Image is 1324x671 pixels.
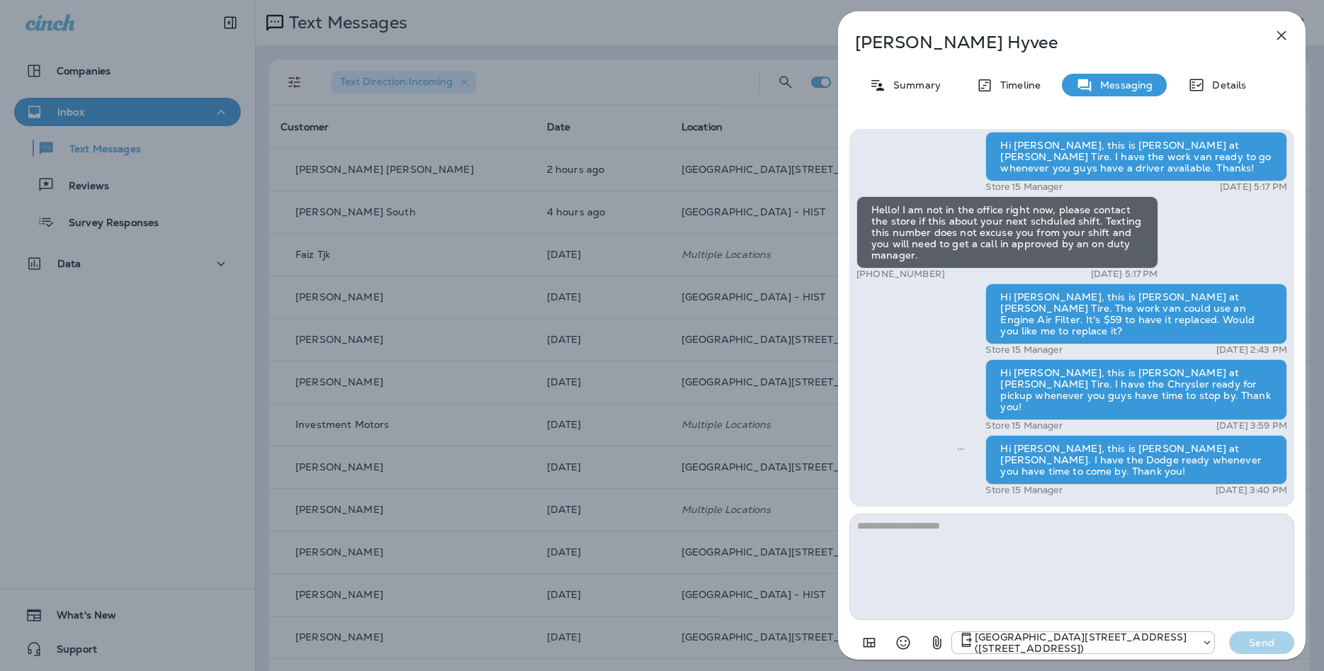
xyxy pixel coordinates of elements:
[886,79,941,91] p: Summary
[1220,181,1287,193] p: [DATE] 5:17 PM
[1091,269,1158,280] p: [DATE] 5:17 PM
[855,628,883,657] button: Add in a premade template
[985,485,1062,496] p: Store 15 Manager
[985,359,1287,420] div: Hi [PERSON_NAME], this is [PERSON_NAME] at [PERSON_NAME] Tire. I have the Chrysler ready for pick...
[1216,344,1287,356] p: [DATE] 2:43 PM
[856,196,1158,269] div: Hello! I am not in the office right now, please contact the store if this about your next schdule...
[1216,420,1287,432] p: [DATE] 3:59 PM
[952,631,1214,654] div: +1 (402) 891-8464
[1093,79,1153,91] p: Messaging
[985,181,1062,193] p: Store 15 Manager
[985,344,1062,356] p: Store 15 Manager
[1205,79,1246,91] p: Details
[856,269,945,280] p: [PHONE_NUMBER]
[1216,485,1287,496] p: [DATE] 3:40 PM
[985,283,1287,344] div: Hi [PERSON_NAME], this is [PERSON_NAME] at [PERSON_NAME] Tire. The work van could use an Engine A...
[957,441,964,454] span: Sent
[985,435,1287,485] div: Hi [PERSON_NAME], this is [PERSON_NAME] at [PERSON_NAME]. I have the Dodge ready whenever you hav...
[855,33,1242,52] p: [PERSON_NAME] Hyvee
[985,132,1287,181] div: Hi [PERSON_NAME], this is [PERSON_NAME] at [PERSON_NAME] Tire. I have the work van ready to go wh...
[985,420,1062,432] p: Store 15 Manager
[993,79,1041,91] p: Timeline
[889,628,917,657] button: Select an emoji
[975,631,1194,654] p: [GEOGRAPHIC_DATA][STREET_ADDRESS] ([STREET_ADDRESS])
